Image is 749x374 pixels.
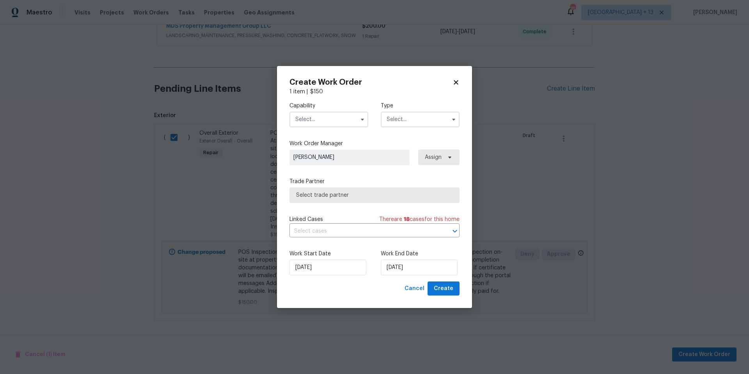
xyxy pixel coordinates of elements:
input: Select... [289,112,368,127]
button: Create [428,281,460,296]
button: Open [449,226,460,237]
input: M/D/YYYY [381,260,458,275]
span: [PERSON_NAME] [293,153,406,161]
label: Type [381,102,460,110]
span: Linked Cases [289,215,323,223]
span: Cancel [405,284,424,294]
h2: Create Work Order [289,78,453,86]
span: Create [434,284,453,294]
span: Assign [425,153,442,161]
input: M/D/YYYY [289,260,366,275]
label: Work Order Manager [289,140,460,148]
label: Capability [289,102,368,110]
label: Work End Date [381,250,460,258]
label: Trade Partner [289,178,460,185]
div: 1 item | [289,88,460,96]
span: $ 150 [310,89,323,94]
span: There are case s for this home [379,215,460,223]
span: 18 [404,217,410,222]
label: Work Start Date [289,250,368,258]
button: Cancel [401,281,428,296]
button: Show options [358,115,367,124]
input: Select... [381,112,460,127]
button: Show options [449,115,458,124]
span: Select trade partner [296,191,453,199]
input: Select cases [289,225,438,237]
